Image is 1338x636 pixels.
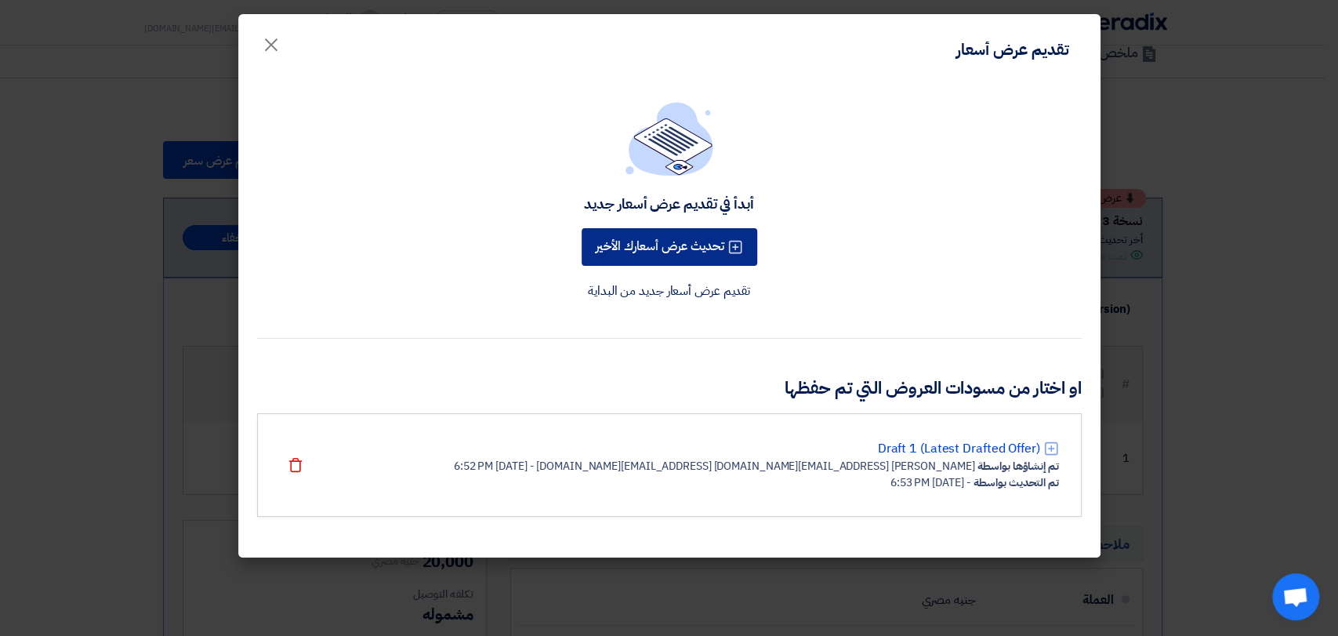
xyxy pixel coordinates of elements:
h3: او اختار من مسودات العروض التي تم حفظها [257,376,1082,401]
div: تم التحديث بواسطة [974,474,1058,491]
span: × [262,20,281,67]
img: empty_state_list.svg [625,102,713,176]
button: Close [249,25,293,56]
div: - [DATE] 6:53 PM [890,474,970,491]
div: أبدأ في تقديم عرض أسعار جديد [584,194,753,213]
a: Draft 1 (Latest Drafted Offer) [877,439,1039,458]
div: تقديم عرض أسعار [956,38,1069,61]
button: تحديث عرض أسعارك الأخير [582,228,757,266]
a: Open chat [1272,573,1319,620]
div: تم إنشاؤها بواسطة [977,458,1058,474]
a: تقديم عرض أسعار جديد من البداية [588,282,750,300]
div: [PERSON_NAME] [EMAIL_ADDRESS][DOMAIN_NAME] [EMAIL_ADDRESS][DOMAIN_NAME] - [DATE] 6:52 PM [454,458,974,474]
